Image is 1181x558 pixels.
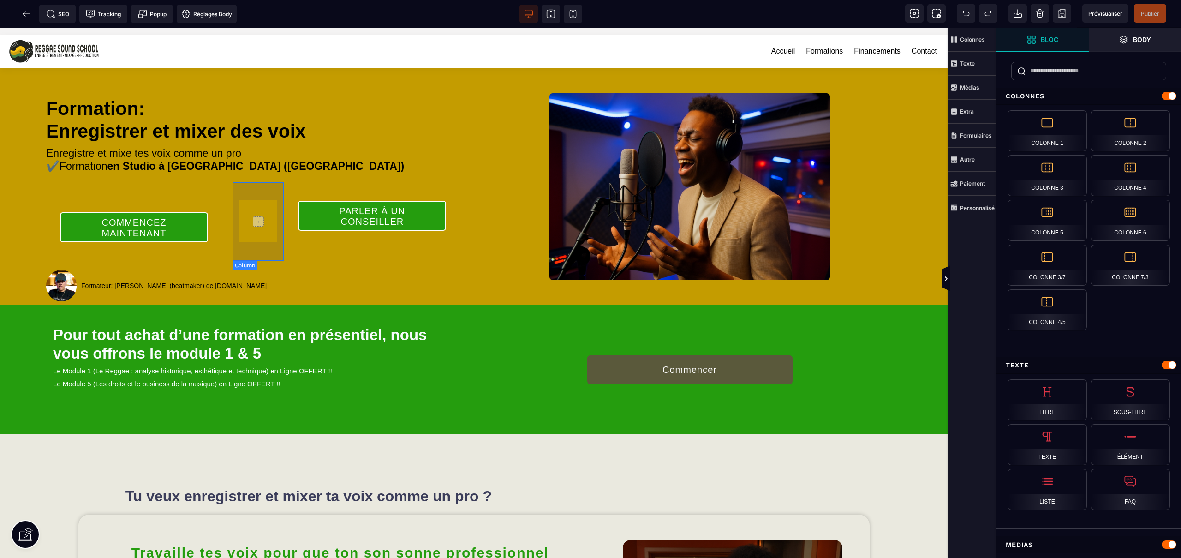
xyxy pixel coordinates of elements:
strong: Paiement [960,180,985,187]
button: Commencer [587,328,793,356]
div: Colonne 7/3 [1091,245,1170,286]
div: Colonne 5 [1008,200,1087,241]
div: Colonne 2 [1091,110,1170,151]
div: Colonne 6 [1091,200,1170,241]
strong: Texte [960,60,975,67]
text: Le Module 5 (Les droits et le business de la musique) en Ligne OFFERT !! [53,350,464,363]
span: Réglages Body [181,9,232,18]
div: Médias [996,536,1181,553]
span: Voir tablette [542,5,560,23]
div: Colonne 4/5 [1008,289,1087,330]
span: Colonnes [948,28,996,52]
div: Colonne 3/7 [1008,245,1087,286]
div: Colonnes [996,88,1181,105]
button: COMMENCEZ MAINTENANT [60,185,208,215]
span: Enregistrer [1053,4,1071,23]
text: Tu veux enregistrer et mixer ta voix comme un pro ? [125,457,817,480]
div: Liste [1008,469,1087,510]
span: Voir mobile [564,5,582,23]
span: Tracking [86,9,121,18]
span: Texte [948,52,996,76]
span: Métadata SEO [39,5,76,23]
text: Pour tout achat d’une formation en présentiel, nous vous offrons le module 1 & 5 [53,296,464,337]
span: Ouvrir les blocs [996,28,1089,52]
span: Aperçu [1082,4,1128,23]
img: b0579a3776f78a2252549918196387f0_a015301913890a39f84169510857ec772878c88c431feaa7b3e3f749b886678c... [549,66,829,252]
span: Retour [17,5,36,23]
strong: Formulaires [960,132,992,139]
div: Texte [1008,424,1087,465]
div: Colonne 3 [1008,155,1087,196]
img: b5b6832374793d66fd6a5192efb91af8_LOGO_REGGAE_SOUND_ACADEMY_horizon.png [8,11,100,36]
strong: Autre [960,156,975,163]
text: Enregistre et mixe tes voix comme un pro ✔️Formation [46,117,471,147]
span: Ouvrir les calques [1089,28,1181,52]
div: Colonne 4 [1091,155,1170,196]
img: 9954335b3d3f7f44c525a584d1d17ad2_tete_asha2.png [46,242,77,274]
span: Défaire [957,4,975,23]
span: SEO [46,9,69,18]
button: PARLER À UN CONSEILLER [298,173,446,203]
div: Colonne 1 [1008,110,1087,151]
a: Financements [854,18,901,30]
span: Capture d'écran [927,4,946,23]
a: Accueil [771,18,795,30]
span: Nettoyage [1031,4,1049,23]
span: Personnalisé [948,196,996,220]
strong: Colonnes [960,36,985,43]
div: Titre [1008,379,1087,420]
strong: Médias [960,84,979,91]
strong: Personnalisé [960,204,995,211]
span: Autre [948,148,996,172]
b: en Studio à [GEOGRAPHIC_DATA] ([GEOGRAPHIC_DATA]) [107,132,405,144]
span: Favicon [177,5,237,23]
div: Texte [996,357,1181,374]
span: Enregistrer le contenu [1134,4,1166,23]
span: Prévisualiser [1088,10,1122,17]
text: Formation: Enregistrer et mixer des voix [46,67,471,117]
span: Popup [138,9,167,18]
span: Afficher les vues [996,265,1006,293]
div: Sous-titre [1091,379,1170,420]
div: FAQ [1091,469,1170,510]
strong: Extra [960,108,974,115]
span: Paiement [948,172,996,196]
span: Voir les composants [905,4,924,23]
span: Code de suivi [79,5,127,23]
span: Médias [948,76,996,100]
span: Extra [948,100,996,124]
text: Le Module 1 (Le Reggae : analyse historique, esthétique et technique) en Ligne OFFERT !! [53,337,464,350]
strong: Bloc [1041,36,1058,43]
span: Publier [1141,10,1159,17]
a: Contact [912,18,937,30]
strong: Body [1133,36,1151,43]
span: Formulaires [948,124,996,148]
h2: Travaille tes voix pour que ton son sonne professionnel [131,512,567,538]
span: Importer [1008,4,1027,23]
div: Élément [1091,424,1170,465]
span: Rétablir [979,4,997,23]
a: Formations [806,18,843,30]
span: Voir bureau [519,5,538,23]
span: Créer une alerte modale [131,5,173,23]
